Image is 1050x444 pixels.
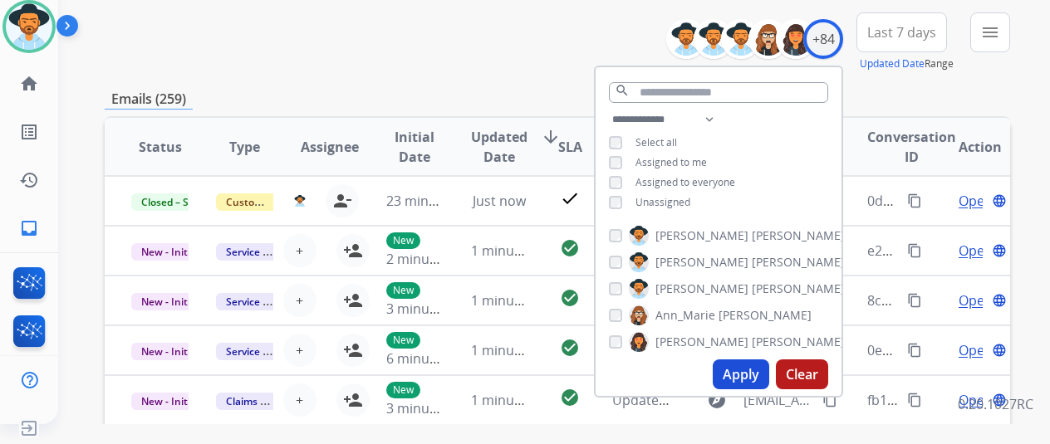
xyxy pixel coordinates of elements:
mat-icon: language [992,293,1007,308]
mat-icon: person_add [343,340,363,360]
mat-icon: home [19,74,39,94]
span: 3 minutes ago [386,300,475,318]
p: New [386,282,420,299]
span: + [296,390,303,410]
span: Status [139,137,182,157]
span: + [296,340,303,360]
span: 6 minutes ago [386,349,475,368]
mat-icon: check [560,188,580,208]
mat-icon: history [19,170,39,190]
mat-icon: language [992,393,1007,407]
span: [PERSON_NAME] [752,227,845,244]
mat-icon: language [992,193,1007,208]
span: Service Support [216,243,311,261]
img: avatar [6,3,52,50]
span: [EMAIL_ADDRESS][DOMAIN_NAME] [743,390,812,410]
span: Service Support [216,343,311,360]
mat-icon: content_copy [907,343,922,358]
button: + [283,284,316,317]
mat-icon: person_add [343,241,363,261]
p: Emails (259) [105,89,193,110]
span: Claims Adjudication [216,393,330,410]
mat-icon: content_copy [907,393,922,407]
p: 0.20.1027RC [958,394,1033,414]
mat-icon: content_copy [907,293,922,308]
span: Assigned to me [635,155,707,169]
mat-icon: language [992,243,1007,258]
button: Clear [776,359,828,389]
span: [PERSON_NAME] [655,334,748,350]
button: Updated Date [860,57,925,71]
mat-icon: check_circle [560,238,580,258]
span: Service Support [216,293,311,310]
span: [PERSON_NAME] [719,307,812,324]
span: Assigned to everyone [635,175,735,189]
span: Open [959,390,993,410]
span: Just now [473,192,526,210]
span: Last 7 days [867,29,936,36]
button: + [283,234,316,267]
button: + [283,334,316,367]
mat-icon: content_copy [822,393,837,407]
span: New - Initial [131,343,209,360]
span: Closed – Solved [131,193,223,211]
button: Apply [713,359,769,389]
mat-icon: person_add [343,290,363,310]
mat-icon: content_copy [907,193,922,208]
span: Range [860,56,954,71]
mat-icon: check_circle [560,388,580,407]
button: Last 7 days [856,12,947,52]
span: [PERSON_NAME] [655,254,748,271]
span: 2 minutes ago [386,250,475,268]
span: Open [959,191,993,211]
span: 3 minutes ago [386,399,475,417]
mat-icon: arrow_downward [541,127,561,147]
span: + [296,290,303,310]
span: [PERSON_NAME] [752,334,845,350]
button: + [283,383,316,417]
div: +84 [803,19,843,59]
mat-icon: person_add [343,390,363,410]
span: Ann_Marie [655,307,715,324]
span: Select all [635,135,677,149]
span: + [296,241,303,261]
mat-icon: content_copy [907,243,922,258]
span: Type [229,137,260,157]
span: New - Initial [131,243,209,261]
span: 1 minute ago [471,391,553,409]
span: Assignee [301,137,359,157]
span: Unassigned [635,195,690,209]
span: 23 minutes ago [386,192,483,210]
span: Customer Support [216,193,324,211]
span: [PERSON_NAME] [655,227,748,244]
span: Open [959,340,993,360]
p: New [386,332,420,349]
span: 1 minute ago [471,341,553,359]
span: Open [959,290,993,310]
mat-icon: explore [707,390,727,410]
mat-icon: menu [980,22,1000,42]
span: New - Initial [131,393,209,410]
mat-icon: check_circle [560,288,580,308]
span: Open [959,241,993,261]
p: New [386,382,420,398]
mat-icon: search [615,83,630,98]
mat-icon: inbox [19,218,39,238]
span: 1 minute ago [471,242,553,260]
span: 1 minute ago [471,291,553,310]
mat-icon: check_circle [560,338,580,358]
span: Conversation ID [867,127,956,167]
span: New - Initial [131,293,209,310]
th: Action [925,118,1010,176]
span: [PERSON_NAME] [752,254,845,271]
p: New [386,232,420,249]
span: SLA [558,137,582,157]
mat-icon: language [992,343,1007,358]
mat-icon: list_alt [19,122,39,142]
span: [PERSON_NAME] [655,281,748,297]
span: Updated Date [471,127,527,167]
img: agent-avatar [294,195,305,207]
span: Initial Date [386,127,444,167]
span: [PERSON_NAME] [752,281,845,297]
mat-icon: person_remove [332,191,352,211]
